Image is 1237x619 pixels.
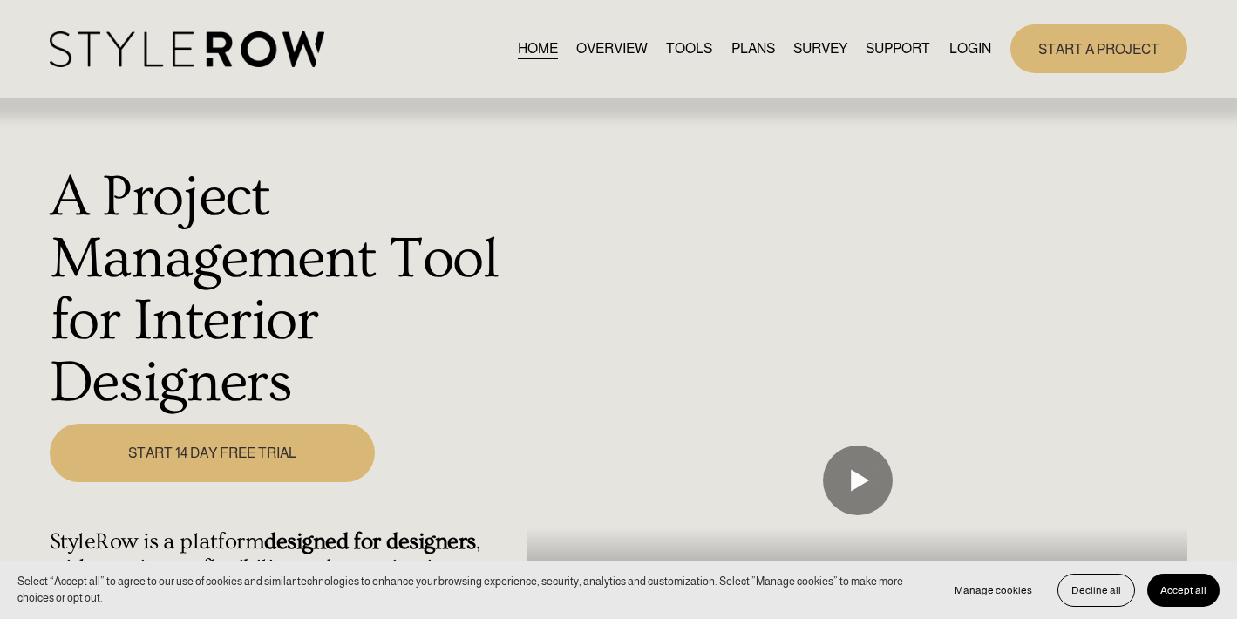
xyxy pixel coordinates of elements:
[576,37,648,60] a: OVERVIEW
[17,574,924,607] p: Select “Accept all” to agree to our use of cookies and similar technologies to enhance your brows...
[666,37,712,60] a: TOOLS
[1147,574,1220,607] button: Accept all
[1010,24,1187,72] a: START A PROJECT
[50,528,519,582] h4: StyleRow is a platform , with maximum flexibility and organization.
[1071,584,1121,596] span: Decline all
[866,37,930,60] a: folder dropdown
[264,528,475,554] strong: designed for designers
[50,31,324,67] img: StyleRow
[518,37,558,60] a: HOME
[955,584,1032,596] span: Manage cookies
[949,37,991,60] a: LOGIN
[731,37,775,60] a: PLANS
[941,574,1045,607] button: Manage cookies
[823,446,893,515] button: Play
[1057,574,1135,607] button: Decline all
[1160,584,1206,596] span: Accept all
[50,424,375,482] a: START 14 DAY FREE TRIAL
[50,167,519,413] h1: A Project Management Tool for Interior Designers
[793,37,847,60] a: SURVEY
[866,38,930,59] span: SUPPORT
